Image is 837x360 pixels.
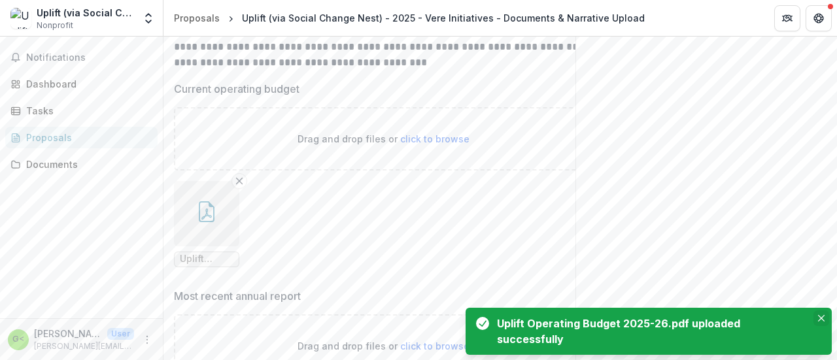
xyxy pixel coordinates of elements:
[26,104,147,118] div: Tasks
[139,332,155,348] button: More
[37,6,134,20] div: Uplift (via Social Change Nest)
[806,5,832,31] button: Get Help
[169,8,650,27] nav: breadcrumb
[26,52,152,63] span: Notifications
[400,133,470,144] span: click to browse
[174,81,299,97] p: Current operating budget
[139,5,158,31] button: Open entity switcher
[5,154,158,175] a: Documents
[169,8,225,27] a: Proposals
[460,303,837,360] div: Notifications-bottom-right
[774,5,800,31] button: Partners
[174,288,301,304] p: Most recent annual report
[400,340,470,352] span: click to browse
[5,127,158,148] a: Proposals
[5,100,158,122] a: Tasks
[242,11,645,25] div: Uplift (via Social Change Nest) - 2025 - Vere Initiatives - Documents & Narrative Upload
[497,316,806,347] div: Uplift Operating Budget 2025-26.pdf uploaded successfully
[298,339,470,353] p: Drag and drop files or
[813,310,829,326] button: Close
[10,8,31,29] img: Uplift (via Social Change Nest)
[26,131,147,144] div: Proposals
[231,173,247,189] button: Remove File
[34,340,134,352] p: [PERSON_NAME][EMAIL_ADDRESS][DOMAIN_NAME]
[5,73,158,95] a: Dashboard
[37,20,73,31] span: Nonprofit
[107,328,134,340] p: User
[26,157,147,171] div: Documents
[180,254,233,265] span: Uplift Operating Budget 2025-26.pdf
[5,47,158,68] button: Notifications
[26,77,147,91] div: Dashboard
[12,335,24,344] div: Graham Banton <graham@upliftuk.org>
[174,11,220,25] div: Proposals
[34,327,102,340] p: [PERSON_NAME] <[PERSON_NAME][EMAIL_ADDRESS][DOMAIN_NAME]>
[174,181,239,267] div: Remove FileUplift Operating Budget 2025-26.pdf
[298,132,470,146] p: Drag and drop files or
